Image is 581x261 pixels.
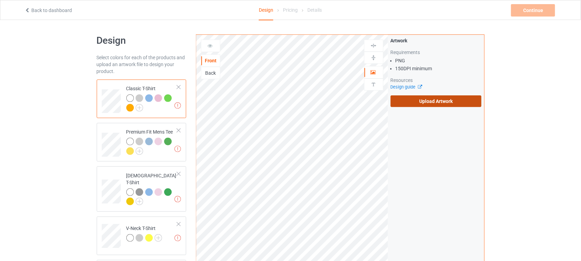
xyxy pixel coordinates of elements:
[201,57,220,64] div: Front
[126,172,178,205] div: [DEMOGRAPHIC_DATA] T-Shirt
[97,34,187,47] h1: Design
[97,123,187,161] div: Premium Fit Mens Tee
[283,0,298,20] div: Pricing
[395,57,482,64] li: PNG
[175,146,181,152] img: exclamation icon
[126,225,162,241] div: V-Neck T-Shirt
[126,128,178,154] div: Premium Fit Mens Tee
[175,196,181,202] img: exclamation icon
[136,104,143,112] img: svg+xml;base64,PD94bWwgdmVyc2lvbj0iMS4wIiBlbmNvZGluZz0iVVRGLTgiPz4KPHN2ZyB3aWR0aD0iMjJweCIgaGVpZ2...
[201,70,220,76] div: Back
[391,49,482,56] div: Requirements
[97,217,187,255] div: V-Neck T-Shirt
[395,65,482,72] li: 150 DPI minimum
[136,147,143,155] img: svg+xml;base64,PD94bWwgdmVyc2lvbj0iMS4wIiBlbmNvZGluZz0iVVRGLTgiPz4KPHN2ZyB3aWR0aD0iMjJweCIgaGVpZ2...
[155,234,162,242] img: svg+xml;base64,PD94bWwgdmVyc2lvbj0iMS4wIiBlbmNvZGluZz0iVVRGLTgiPz4KPHN2ZyB3aWR0aD0iMjJweCIgaGVpZ2...
[370,81,377,88] img: svg%3E%0A
[175,102,181,109] img: exclamation icon
[126,85,178,111] div: Classic T-Shirt
[391,95,482,107] label: Upload Artwork
[175,235,181,241] img: exclamation icon
[308,0,322,20] div: Details
[97,54,187,75] div: Select colors for each of the products and upload an artwork file to design your product.
[391,37,482,44] div: Artwork
[391,77,482,84] div: Resources
[370,42,377,49] img: svg%3E%0A
[24,8,72,13] a: Back to dashboard
[97,166,187,212] div: [DEMOGRAPHIC_DATA] T-Shirt
[97,80,187,118] div: Classic T-Shirt
[391,84,422,90] a: Design guide
[370,54,377,61] img: svg%3E%0A
[136,198,143,205] img: svg+xml;base64,PD94bWwgdmVyc2lvbj0iMS4wIiBlbmNvZGluZz0iVVRGLTgiPz4KPHN2ZyB3aWR0aD0iMjJweCIgaGVpZ2...
[259,0,273,20] div: Design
